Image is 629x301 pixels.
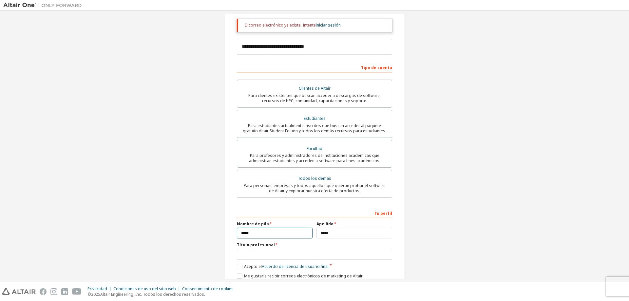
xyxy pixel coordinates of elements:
[2,288,36,295] img: altair_logo.svg
[91,292,100,297] font: 2025
[244,264,262,269] font: Acepto el
[248,93,381,103] font: Para clientes existentes que buscan acceder a descargas de software, recursos de HPC, comunidad, ...
[100,292,205,297] font: Altair Engineering, Inc. Todos los derechos reservados.
[298,176,331,181] font: Todos los demás
[374,211,392,216] font: Tu perfil
[249,153,380,163] font: Para profesores y administradores de instituciones académicas que administran estudiantes y acced...
[244,183,386,194] font: Para personas, empresas y todos aquellos que quieran probar el software de Altair y explorar nues...
[72,288,82,295] img: youtube.svg
[40,288,47,295] img: facebook.svg
[87,292,91,297] font: ©
[237,242,275,248] font: Título profesional
[244,273,363,279] font: Me gustaría recibir correos electrónicos de marketing de Altair
[341,22,342,28] font: .
[316,22,341,28] a: iniciar sesión
[113,286,176,292] font: Condiciones de uso del sitio web
[307,146,322,151] font: Facultad
[182,286,234,292] font: Consentimiento de cookies
[316,221,334,227] font: Apellido
[237,221,269,227] font: Nombre de pila
[3,2,85,9] img: Altair Uno
[361,65,392,70] font: Tipo de cuenta
[61,288,68,295] img: linkedin.svg
[304,116,326,121] font: Estudiantes
[299,85,331,91] font: Clientes de Altair
[87,286,107,292] font: Privacidad
[243,123,386,134] font: Para estudiantes actualmente inscritos que buscan acceder al paquete gratuito Altair Student Edit...
[245,22,316,28] font: El correo electrónico ya existe. Intente
[262,264,329,269] font: Acuerdo de licencia de usuario final
[50,288,57,295] img: instagram.svg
